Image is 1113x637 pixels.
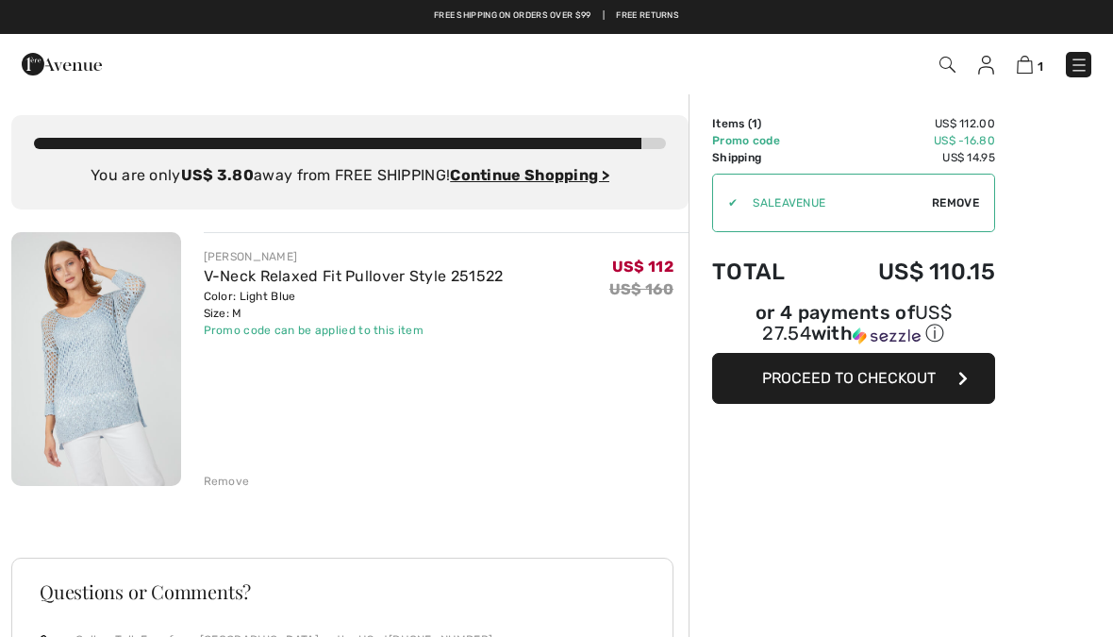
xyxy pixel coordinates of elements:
div: or 4 payments ofUS$ 27.54withSezzle Click to learn more about Sezzle [712,304,995,353]
td: Shipping [712,149,821,166]
img: Menu [1070,56,1088,75]
strong: US$ 3.80 [181,166,254,184]
div: or 4 payments of with [712,304,995,346]
td: Total [712,240,821,304]
span: 1 [1038,59,1043,74]
img: Sezzle [853,327,921,344]
div: Remove [204,473,250,490]
img: Shopping Bag [1017,56,1033,74]
h3: Questions or Comments? [40,582,645,601]
a: V-Neck Relaxed Fit Pullover Style 251522 [204,267,504,285]
a: Free shipping on orders over $99 [434,9,591,23]
div: Color: Light Blue Size: M [204,288,504,322]
td: Items ( ) [712,115,821,132]
s: US$ 160 [609,280,673,298]
img: My Info [978,56,994,75]
td: US$ -16.80 [821,132,995,149]
a: 1 [1017,53,1043,75]
span: US$ 27.54 [762,301,952,344]
td: Promo code [712,132,821,149]
input: Promo code [738,175,932,231]
span: Proceed to Checkout [762,369,936,387]
td: US$ 110.15 [821,240,995,304]
div: ✔ [713,194,738,211]
div: Promo code can be applied to this item [204,322,504,339]
a: Continue Shopping > [450,166,609,184]
a: Free Returns [616,9,679,23]
span: Remove [932,194,979,211]
img: V-Neck Relaxed Fit Pullover Style 251522 [11,232,181,486]
a: 1ère Avenue [22,54,102,72]
img: 1ère Avenue [22,45,102,83]
img: Search [939,57,955,73]
span: 1 [752,117,757,130]
button: Proceed to Checkout [712,353,995,404]
span: | [603,9,605,23]
td: US$ 112.00 [821,115,995,132]
div: [PERSON_NAME] [204,248,504,265]
td: US$ 14.95 [821,149,995,166]
div: You are only away from FREE SHIPPING! [34,164,666,187]
span: US$ 112 [612,258,673,276]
